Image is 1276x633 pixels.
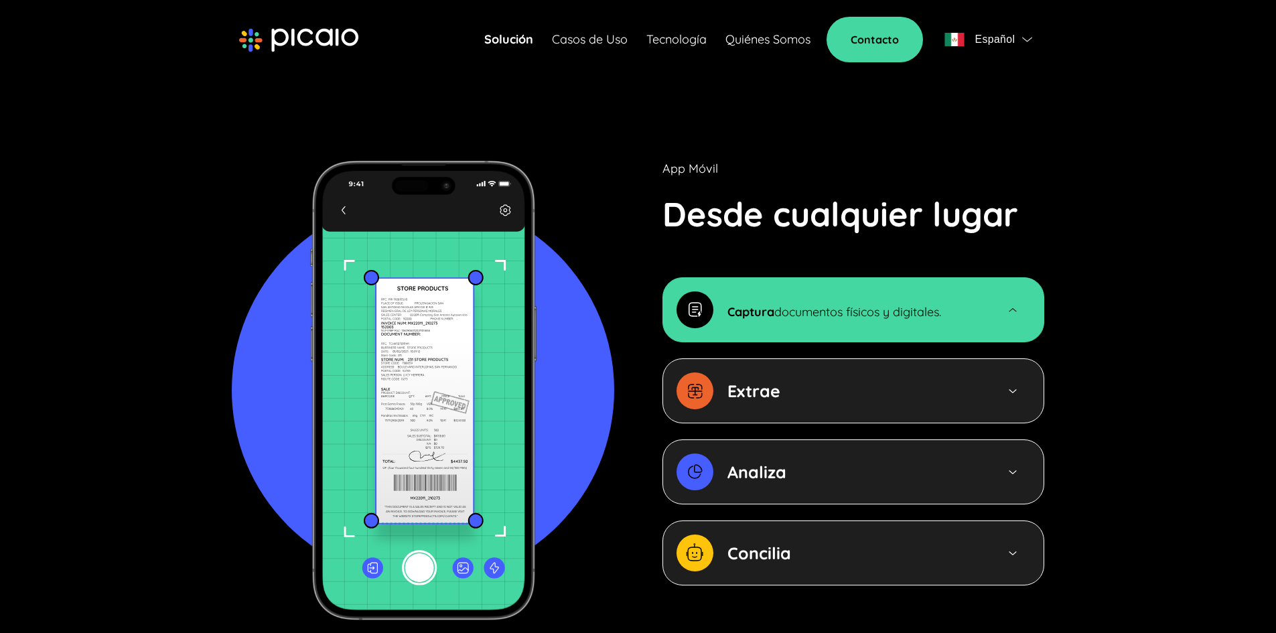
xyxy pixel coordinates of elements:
[1007,466,1019,478] img: arrow-img
[1007,547,1019,559] img: arrow-img
[975,30,1015,49] span: Español
[827,17,923,62] a: Contacto
[725,30,810,49] a: Quiénes Somos
[677,535,713,571] img: dynamiccard-img
[727,304,774,320] b: Captura
[1007,304,1019,315] img: arrow-img
[677,453,713,490] img: dynamiccard-img
[1022,37,1032,42] img: flag
[727,462,786,482] strong: Analiza
[646,30,707,49] a: Tecnología
[677,291,713,328] img: dynamiccard-img
[727,380,780,401] strong: Extrae
[239,28,358,52] img: picaio-logo
[939,26,1037,53] button: flagEspañolflag
[484,30,533,49] a: Solución
[944,33,965,46] img: flag
[552,30,628,49] a: Casos de Uso
[727,543,791,563] strong: Concilia
[662,189,1018,240] p: Desde cualquier lugar
[774,304,941,320] span: documentos físicos y digitales.
[1007,385,1019,397] img: arrow-img
[232,159,614,621] img: app-img
[662,159,718,178] p: App Móvil
[677,372,713,409] img: dynamiccard-img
